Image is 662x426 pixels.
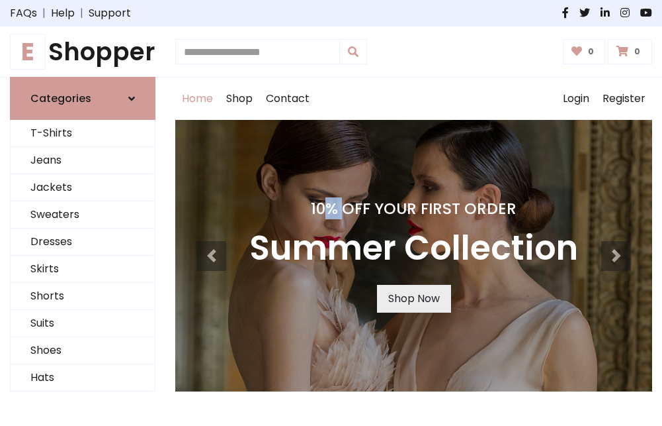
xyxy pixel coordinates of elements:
span: E [10,34,46,70]
a: Shorts [11,283,155,310]
a: Home [175,78,220,120]
a: Jeans [11,147,155,174]
a: Sweaters [11,201,155,229]
a: T-Shirts [11,120,155,147]
a: Help [51,5,75,21]
a: Shop [220,78,259,120]
h3: Summer Collection [249,229,578,269]
a: Shop Now [377,285,451,313]
span: 0 [631,46,643,58]
a: 0 [608,39,652,64]
a: Skirts [11,256,155,283]
a: Shoes [11,337,155,364]
h4: 10% Off Your First Order [249,199,578,218]
span: | [75,5,89,21]
a: Support [89,5,131,21]
span: 0 [585,46,597,58]
a: FAQs [10,5,37,21]
a: Register [596,78,652,120]
h6: Categories [30,92,91,105]
a: Hats [11,364,155,392]
a: EShopper [10,37,155,66]
a: Login [556,78,596,120]
a: Suits [11,310,155,337]
h1: Shopper [10,37,155,66]
a: Dresses [11,229,155,256]
span: | [37,5,51,21]
a: Jackets [11,174,155,201]
a: Contact [259,78,316,120]
a: Categories [10,77,155,120]
a: 0 [563,39,606,64]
